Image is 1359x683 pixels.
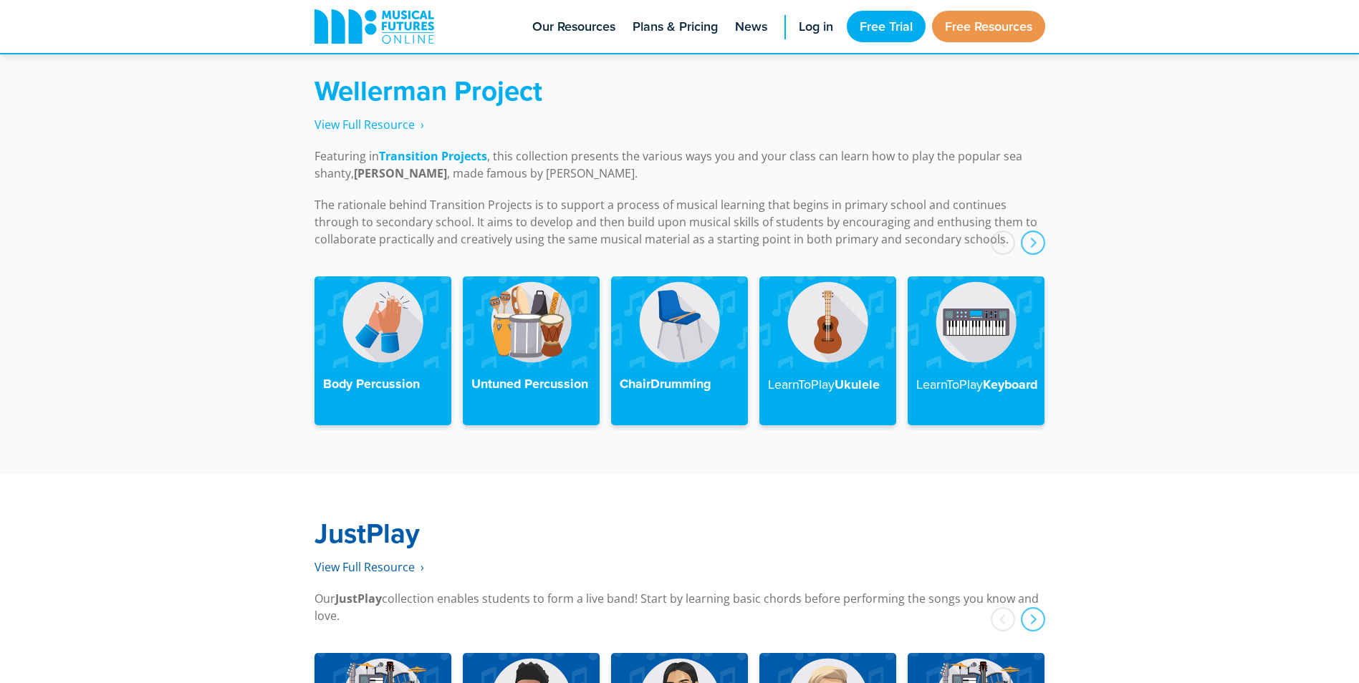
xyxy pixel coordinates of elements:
span: Log in [799,17,833,37]
strong: JustPlay [335,591,382,606]
span: News [735,17,767,37]
a: ChairDrumming [611,276,748,425]
strong: LearnToPlay [916,375,983,393]
a: Transition Projects [379,148,487,165]
p: The rationale behind Transition Projects is to support a process of musical learning that begins ... [314,196,1045,248]
span: View Full Resource‎‏‏‎ ‎ › [314,559,424,575]
a: Free Resources [932,11,1045,42]
div: prev [991,607,1015,631]
a: LearnToPlayUkulele [759,276,896,425]
div: next [1021,231,1045,255]
strong: LearnToPlay [768,375,835,393]
strong: [PERSON_NAME] [354,165,447,181]
a: Body Percussion [314,276,451,425]
a: Untuned Percussion [463,276,600,425]
div: prev [991,231,1015,255]
span: Plans & Pricing [633,17,718,37]
h4: Body Percussion [323,377,443,392]
p: Featuring in , this collection presents the various ways you and your class can learn how to play... [314,147,1045,182]
span: View Full Resource‎‏‏‎ ‎ › [314,117,424,132]
p: Our collection enables students to form a live band! Start by learning basic chords before perfor... [314,590,1045,624]
strong: Wellerman Project [314,71,542,110]
a: LearnToPlayKeyboard [908,276,1045,425]
strong: Transition Projects [379,148,487,164]
a: Free Trial [847,11,926,42]
strong: JustPlay [314,513,420,553]
span: Our Resources [532,17,615,37]
div: next [1021,607,1045,631]
h4: Untuned Percussion [471,377,591,392]
h4: ChairDrumming [620,377,739,392]
a: View Full Resource‎‏‏‎ ‎ › [314,117,424,133]
h4: Ukulele [768,377,888,393]
a: View Full Resource‎‏‏‎ ‎ › [314,559,424,576]
h4: Keyboard [916,377,1036,393]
